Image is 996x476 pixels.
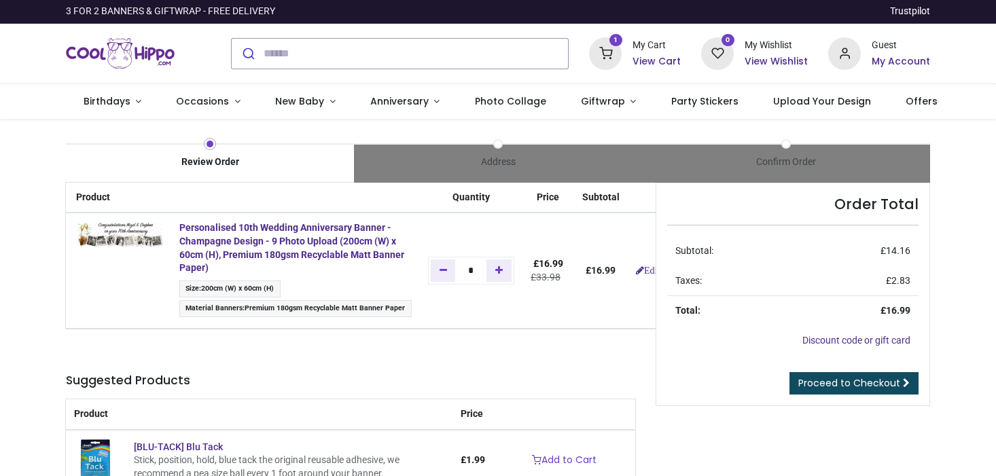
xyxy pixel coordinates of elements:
[773,94,871,108] span: Upload Your Design
[881,245,910,256] span: £
[890,5,930,18] a: Trustpilot
[636,266,660,275] a: Edit
[563,84,654,120] a: Giftwrap
[486,259,512,281] a: Add one
[633,55,681,69] a: View Cart
[574,183,628,213] th: Subtotal
[642,155,930,169] div: Confirm Order
[66,183,171,213] th: Product
[461,454,485,465] span: £
[789,372,919,395] a: Proceed to Checkout
[466,454,485,465] span: 1.99
[66,35,175,73] img: Cool Hippo
[798,376,900,390] span: Proceed to Checkout
[275,94,324,108] span: New Baby
[84,94,130,108] span: Birthdays
[475,94,546,108] span: Photo Collage
[370,94,429,108] span: Anniversary
[159,84,258,120] a: Occasions
[539,258,563,269] span: 16.99
[891,275,910,286] span: 2.83
[633,39,681,52] div: My Cart
[667,194,919,214] h4: Order Total
[353,84,457,120] a: Anniversary
[745,39,808,52] div: My Wishlist
[523,449,605,472] a: Add to Cart
[522,183,574,213] th: Price
[722,34,734,47] sup: 0
[74,454,118,465] a: [BLU-TACK] Blu Tack
[66,35,175,73] a: Logo of Cool Hippo
[906,94,938,108] span: Offers
[76,221,163,248] img: Z8zd5C+QQACEIAABCAAAQhAAAIQgAAEZiAggf7nDA2ljRCAAAQgAAEIQAACEIAABCAAgTMT+A9IM5N3l8ehdgAAAABJRU5Erk...
[354,155,642,169] div: Address
[872,39,930,52] div: Guest
[179,280,281,297] span: :
[745,55,808,69] a: View Wishlist
[258,84,353,120] a: New Baby
[134,441,223,452] a: [BLU-TACK] Blu Tack
[179,222,404,273] a: Personalised 10th Wedding Anniversary Banner - Champagne Design - 9 Photo Upload (200cm (W) x 60c...
[586,265,616,276] b: £
[185,284,199,293] span: Size
[609,34,622,47] sup: 1
[701,47,734,58] a: 0
[886,245,910,256] span: 14.16
[66,5,275,18] div: 3 FOR 2 BANNERS & GIFTWRAP - FREE DELIVERY
[881,305,910,316] strong: £
[872,55,930,69] a: My Account
[66,372,635,389] h5: Suggested Products
[581,94,625,108] span: Giftwrap
[671,94,739,108] span: Party Stickers
[886,305,910,316] span: 16.99
[675,305,700,316] strong: Total:
[589,47,622,58] a: 1
[802,335,910,346] a: Discount code or gift card
[886,275,910,286] span: £
[591,265,616,276] span: 16.99
[201,284,274,293] span: 200cm (W) x 60cm (H)
[452,399,493,430] th: Price
[536,272,561,282] span: 33.98
[176,94,229,108] span: Occasions
[431,259,456,281] a: Remove one
[245,304,405,312] span: Premium 180gsm Recyclable Matt Banner Paper
[667,236,803,266] td: Subtotal:
[667,266,803,296] td: Taxes:
[452,191,490,202] span: Quantity
[533,258,563,269] span: £
[179,300,412,317] span: :
[66,399,452,430] th: Product
[66,155,354,169] div: Review Order
[185,304,243,312] span: Material Banners
[66,84,159,120] a: Birthdays
[232,39,264,69] button: Submit
[531,272,561,282] del: £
